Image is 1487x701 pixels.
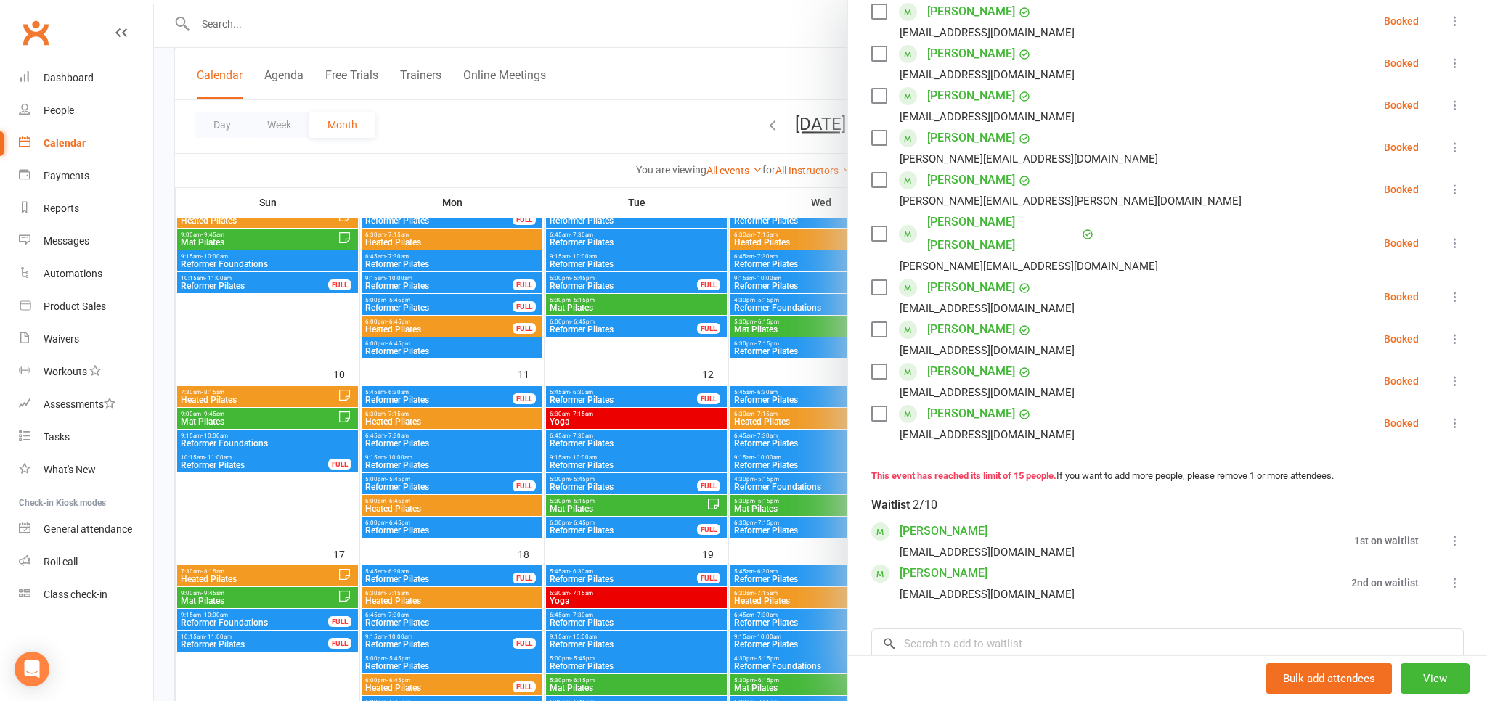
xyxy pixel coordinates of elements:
[1384,58,1419,68] div: Booked
[900,520,987,543] a: [PERSON_NAME]
[927,168,1015,192] a: [PERSON_NAME]
[1401,663,1470,694] button: View
[19,127,153,160] a: Calendar
[900,192,1242,210] div: [PERSON_NAME][EMAIL_ADDRESS][PERSON_NAME][DOMAIN_NAME]
[19,290,153,323] a: Product Sales
[900,543,1075,562] div: [EMAIL_ADDRESS][DOMAIN_NAME]
[913,495,937,515] div: 2/10
[15,652,49,686] div: Open Intercom Messenger
[900,383,1075,402] div: [EMAIL_ADDRESS][DOMAIN_NAME]
[871,628,1464,659] input: Search to add to waitlist
[19,388,153,421] a: Assessments
[927,84,1015,107] a: [PERSON_NAME]
[1351,578,1419,588] div: 2nd on waitlist
[19,578,153,611] a: Class kiosk mode
[44,589,107,600] div: Class check-in
[871,495,937,515] div: Waitlist
[44,556,78,567] div: Roll call
[19,225,153,258] a: Messages
[900,65,1075,84] div: [EMAIL_ADDRESS][DOMAIN_NAME]
[927,126,1015,149] a: [PERSON_NAME]
[19,454,153,486] a: What's New
[44,398,115,410] div: Assessments
[871,469,1464,484] div: If you want to add more people, please remove 1 or more attendees.
[44,366,87,377] div: Workouts
[17,15,54,51] a: Clubworx
[927,276,1015,299] a: [PERSON_NAME]
[900,299,1075,318] div: [EMAIL_ADDRESS][DOMAIN_NAME]
[44,300,106,312] div: Product Sales
[1384,376,1419,386] div: Booked
[900,562,987,585] a: [PERSON_NAME]
[19,323,153,356] a: Waivers
[19,421,153,454] a: Tasks
[1354,536,1419,546] div: 1st on waitlist
[927,360,1015,383] a: [PERSON_NAME]
[44,268,102,279] div: Automations
[1384,292,1419,302] div: Booked
[900,425,1075,444] div: [EMAIL_ADDRESS][DOMAIN_NAME]
[44,202,79,214] div: Reports
[19,62,153,94] a: Dashboard
[927,318,1015,341] a: [PERSON_NAME]
[44,104,74,116] div: People
[927,402,1015,425] a: [PERSON_NAME]
[19,94,153,127] a: People
[900,341,1075,360] div: [EMAIL_ADDRESS][DOMAIN_NAME]
[900,149,1158,168] div: [PERSON_NAME][EMAIL_ADDRESS][DOMAIN_NAME]
[19,258,153,290] a: Automations
[900,107,1075,126] div: [EMAIL_ADDRESS][DOMAIN_NAME]
[1384,100,1419,110] div: Booked
[44,235,89,247] div: Messages
[1384,238,1419,248] div: Booked
[900,257,1158,276] div: [PERSON_NAME][EMAIL_ADDRESS][DOMAIN_NAME]
[1384,184,1419,194] div: Booked
[927,210,1078,257] a: [PERSON_NAME] [PERSON_NAME]
[1384,418,1419,428] div: Booked
[44,333,79,345] div: Waivers
[1384,16,1419,26] div: Booked
[44,137,86,149] div: Calendar
[19,160,153,192] a: Payments
[44,464,96,475] div: What's New
[19,546,153,578] a: Roll call
[19,513,153,546] a: General attendance kiosk mode
[1384,334,1419,344] div: Booked
[44,170,89,181] div: Payments
[1266,663,1392,694] button: Bulk add attendees
[871,470,1056,481] strong: This event has reached its limit of 15 people.
[44,72,94,83] div: Dashboard
[19,192,153,225] a: Reports
[900,23,1075,42] div: [EMAIL_ADDRESS][DOMAIN_NAME]
[19,356,153,388] a: Workouts
[44,523,132,535] div: General attendance
[900,585,1075,604] div: [EMAIL_ADDRESS][DOMAIN_NAME]
[927,42,1015,65] a: [PERSON_NAME]
[1384,142,1419,152] div: Booked
[44,431,70,443] div: Tasks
